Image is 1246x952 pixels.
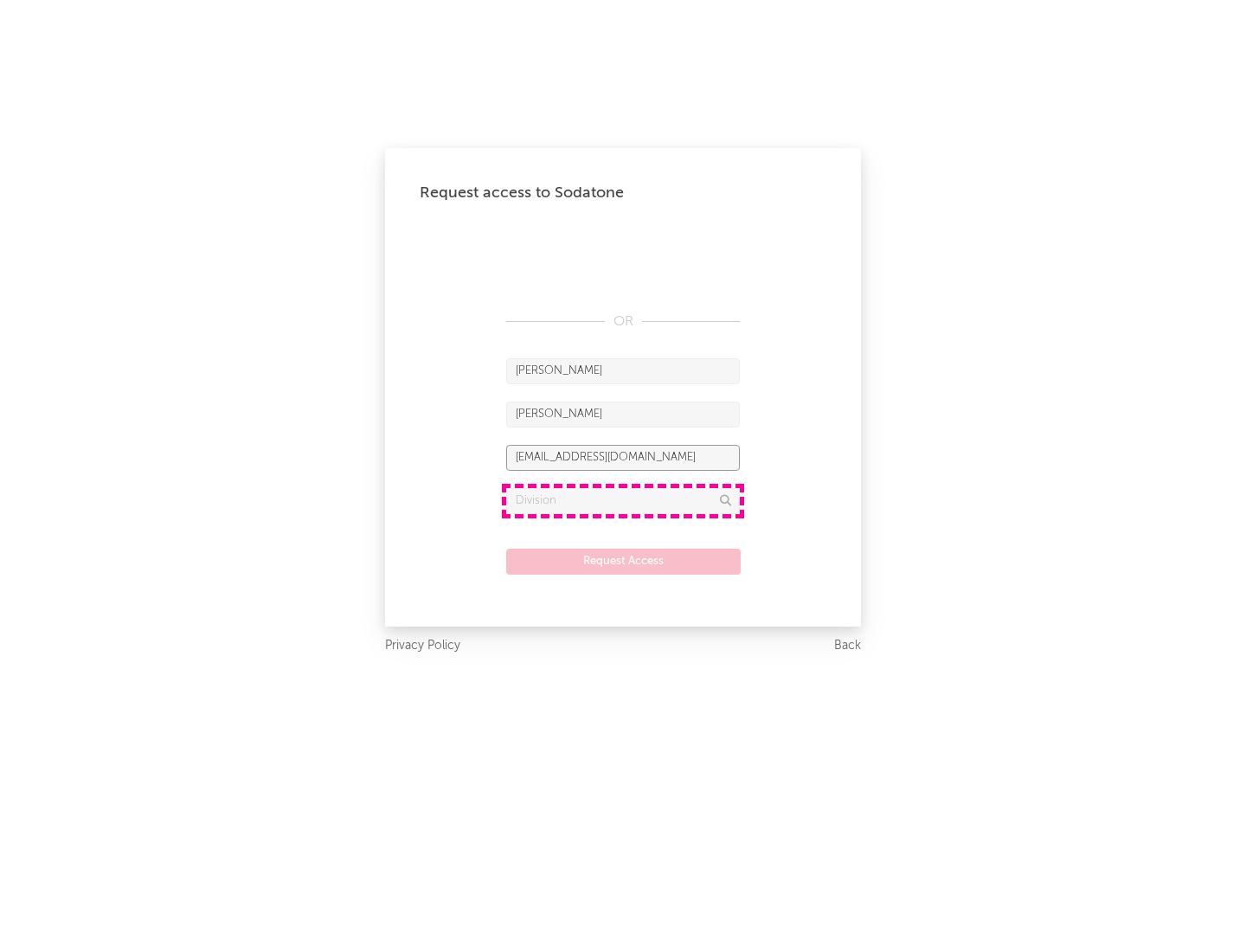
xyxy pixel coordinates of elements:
[506,312,740,332] div: OR
[834,635,861,657] a: Back
[506,549,741,575] button: Request Access
[385,635,460,657] a: Privacy Policy
[506,402,740,428] input: Last Name
[506,445,740,471] input: Email
[506,488,740,514] input: Division
[420,183,826,203] div: Request access to Sodatone
[506,358,740,384] input: First Name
